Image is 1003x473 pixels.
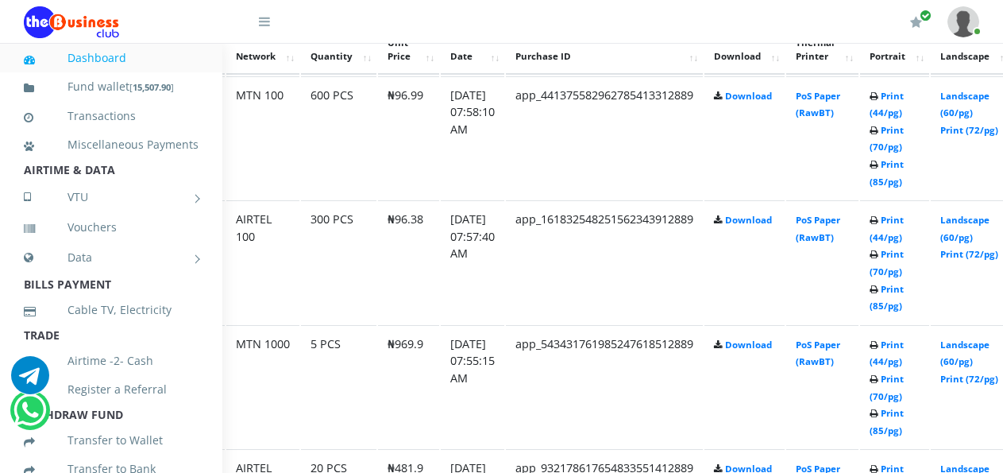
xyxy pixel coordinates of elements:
td: [DATE] 07:57:40 AM [441,200,504,324]
td: MTN 100 [226,76,299,200]
a: Register a Referral [24,371,199,408]
a: Fund wallet[15,507.90] [24,68,199,106]
th: Network: activate to sort column ascending [226,25,299,75]
a: Landscape (60/pg) [940,214,989,243]
td: MTN 1000 [226,325,299,448]
th: Unit Price: activate to sort column ascending [378,25,439,75]
td: ₦969.9 [378,325,439,448]
td: app_543431761985247618512889 [506,325,703,448]
a: Transfer to Wallet [24,422,199,459]
a: Print (72/pg) [940,373,998,385]
td: AIRTEL 100 [226,200,299,324]
a: Landscape (60/pg) [940,90,989,119]
a: Landscape (60/pg) [940,339,989,368]
td: app_441375582962785413312889 [506,76,703,200]
td: ₦96.38 [378,200,439,324]
a: Print (85/pg) [870,283,904,312]
b: 15,507.90 [133,81,171,93]
td: app_161832548251562343912889 [506,200,703,324]
a: Print (70/pg) [870,248,904,277]
a: PoS Paper (RawBT) [796,90,840,119]
a: Dashboard [24,40,199,76]
td: [DATE] 07:58:10 AM [441,76,504,200]
a: Miscellaneous Payments [24,126,199,163]
a: Print (85/pg) [870,158,904,188]
th: Date: activate to sort column ascending [441,25,504,75]
a: Data [24,238,199,277]
th: Thermal Printer: activate to sort column ascending [786,25,858,75]
a: Download [725,214,772,226]
td: 5 PCS [301,325,376,448]
a: PoS Paper (RawBT) [796,214,840,243]
span: Renew/Upgrade Subscription [920,10,932,21]
a: Print (70/pg) [870,124,904,153]
td: ₦96.99 [378,76,439,200]
a: VTU [24,177,199,217]
a: Cable TV, Electricity [24,292,199,328]
a: Print (70/pg) [870,373,904,402]
a: PoS Paper (RawBT) [796,339,840,368]
th: Download: activate to sort column ascending [704,25,785,75]
td: 300 PCS [301,200,376,324]
td: 600 PCS [301,76,376,200]
i: Renew/Upgrade Subscription [910,16,922,29]
a: Print (44/pg) [870,90,904,119]
a: Chat for support [11,368,49,394]
a: Airtime -2- Cash [24,343,199,379]
a: Print (72/pg) [940,248,998,260]
small: [ ] [129,81,174,93]
img: User [947,6,979,37]
a: Download [725,90,772,102]
a: Print (44/pg) [870,339,904,368]
img: Logo [24,6,119,38]
th: Quantity: activate to sort column ascending [301,25,376,75]
th: Purchase ID: activate to sort column ascending [506,25,703,75]
td: [DATE] 07:55:15 AM [441,325,504,448]
a: Print (85/pg) [870,407,904,436]
a: Print (72/pg) [940,124,998,136]
a: Vouchers [24,209,199,246]
a: Download [725,339,772,351]
th: Portrait: activate to sort column ascending [860,25,929,75]
a: Chat for support [14,403,46,429]
a: Print (44/pg) [870,214,904,243]
a: Transactions [24,98,199,134]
